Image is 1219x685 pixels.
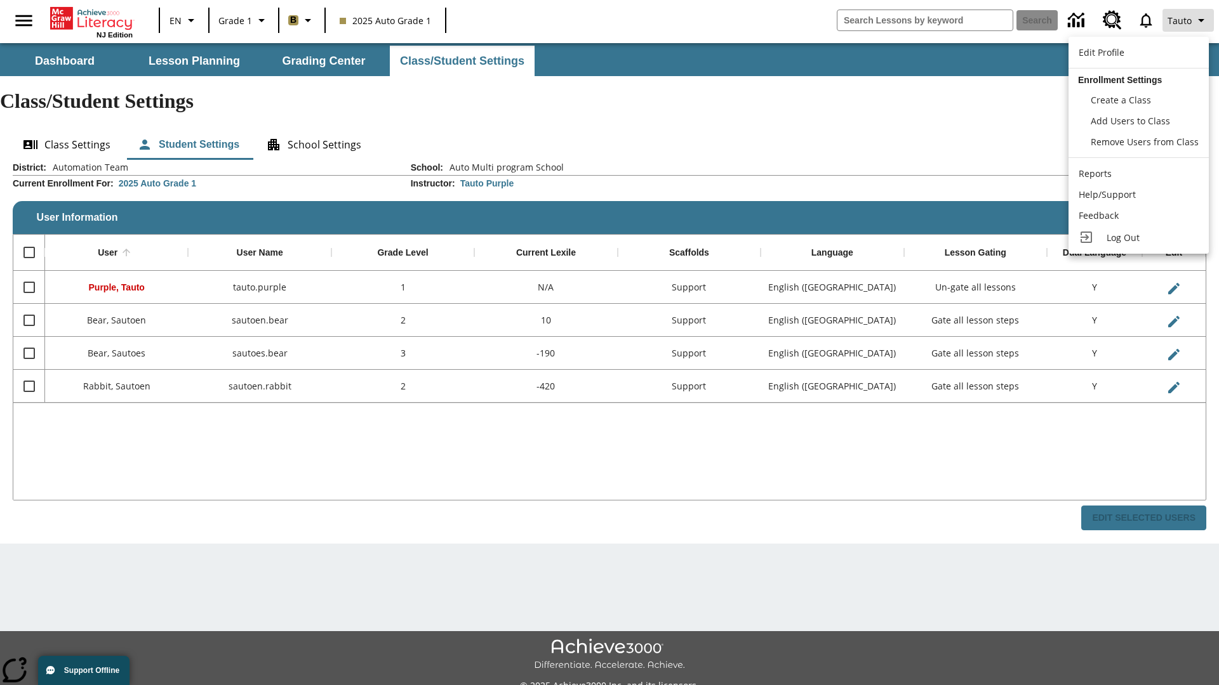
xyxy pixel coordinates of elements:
span: Log Out [1107,232,1140,244]
span: Enrollment Settings [1078,75,1162,85]
span: Add Users to Class [1091,115,1170,127]
span: Edit Profile [1079,46,1124,58]
span: Remove Users from Class [1091,136,1199,148]
span: Create a Class [1091,94,1151,106]
span: Reports [1079,167,1112,179]
span: Feedback [1079,209,1119,221]
span: Help/Support [1079,188,1136,200]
